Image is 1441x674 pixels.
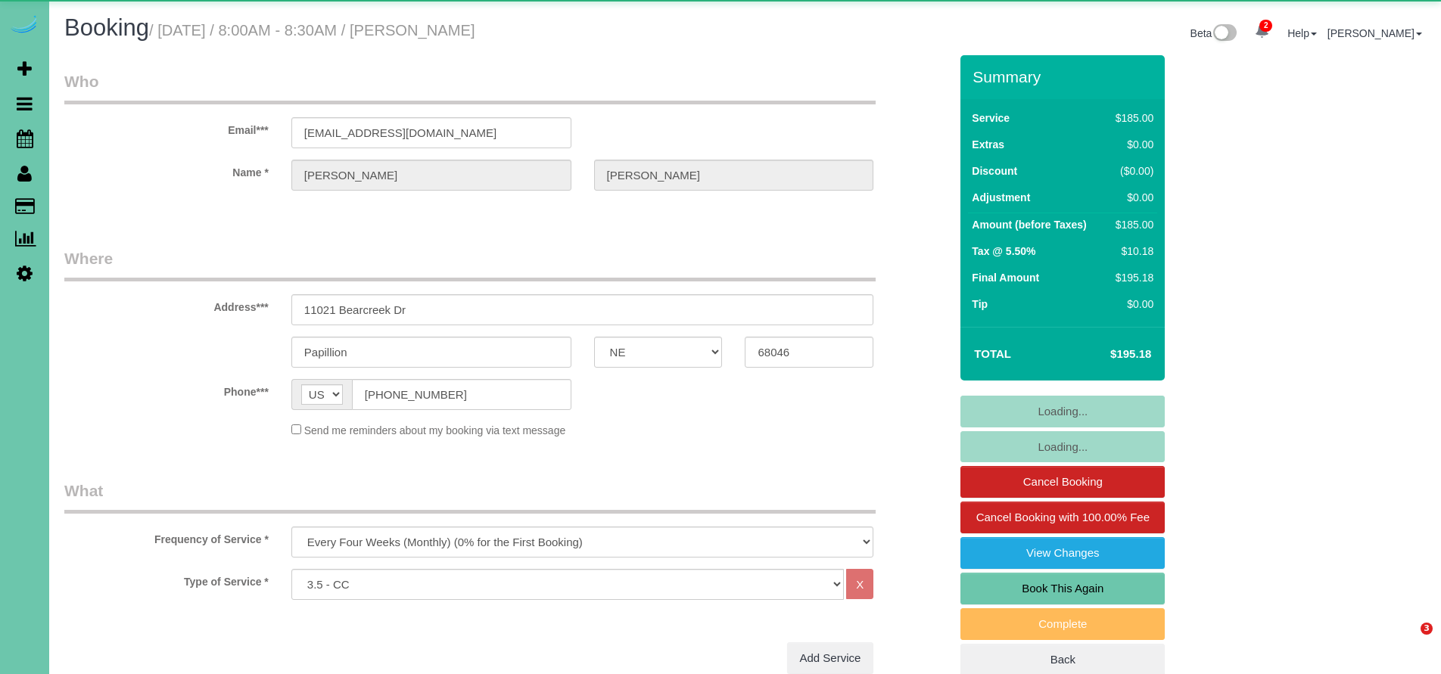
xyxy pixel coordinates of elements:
[1327,27,1422,39] a: [PERSON_NAME]
[972,297,988,312] label: Tip
[972,110,1010,126] label: Service
[960,537,1165,569] a: View Changes
[960,466,1165,498] a: Cancel Booking
[972,137,1004,152] label: Extras
[64,247,876,281] legend: Where
[972,270,1039,285] label: Final Amount
[1110,244,1153,259] div: $10.18
[1110,217,1153,232] div: $185.00
[1110,137,1153,152] div: $0.00
[1287,27,1317,39] a: Help
[149,22,475,39] small: / [DATE] / 8:00AM - 8:30AM / [PERSON_NAME]
[53,160,280,180] label: Name *
[1212,24,1237,44] img: New interface
[960,573,1165,604] a: Book This Again
[974,347,1011,360] strong: Total
[53,526,280,547] label: Frequency of Service *
[1247,15,1277,48] a: 2
[976,511,1150,523] span: Cancel Booking with 100.00% Fee
[972,163,1017,179] label: Discount
[787,642,874,674] a: Add Service
[1110,110,1153,126] div: $185.00
[1110,163,1153,179] div: ($0.00)
[972,217,1086,232] label: Amount (before Taxes)
[1110,270,1153,285] div: $195.18
[304,424,566,436] span: Send me reminders about my booking via text message
[1065,348,1151,361] h4: $195.18
[960,502,1165,533] a: Cancel Booking with 100.00% Fee
[1390,623,1426,659] iframe: Intercom live chat
[972,244,1035,259] label: Tax @ 5.50%
[1190,27,1237,39] a: Beta
[1110,190,1153,205] div: $0.00
[973,68,1157,85] h3: Summary
[64,70,876,104] legend: Who
[9,15,39,36] img: Automaid Logo
[1259,20,1272,32] span: 2
[53,569,280,589] label: Type of Service *
[64,480,876,514] legend: What
[972,190,1030,205] label: Adjustment
[1421,623,1433,635] span: 3
[1110,297,1153,312] div: $0.00
[64,14,149,41] span: Booking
